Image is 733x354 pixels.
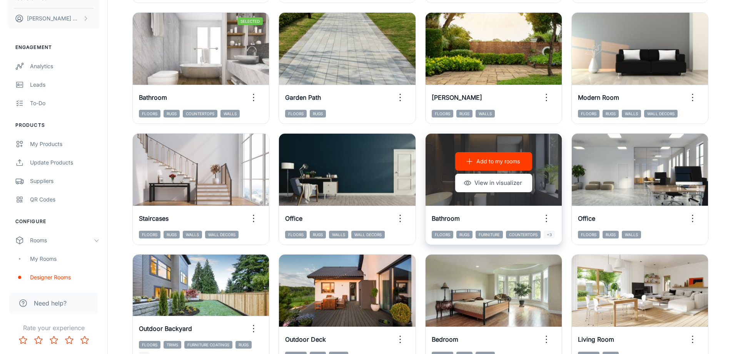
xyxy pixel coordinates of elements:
[432,93,482,102] h6: [PERSON_NAME]
[34,299,67,308] span: Need help?
[455,152,532,171] button: Add to my rooms
[603,110,619,117] span: Rugs
[644,110,678,117] span: Wall Decors
[476,110,495,117] span: Walls
[506,231,541,238] span: Countertops
[30,99,100,107] div: To-do
[205,231,239,238] span: Wall Decors
[30,81,100,89] div: Leads
[30,236,94,245] div: Rooms
[235,341,252,349] span: Rugs
[139,110,160,117] span: Floors
[139,341,160,349] span: Floors
[285,231,307,238] span: Floors
[578,110,599,117] span: Floors
[432,214,460,223] h6: Bathroom
[30,62,100,70] div: Analytics
[455,174,532,192] button: View in visualizer
[432,110,453,117] span: Floors
[8,8,100,29] button: [PERSON_NAME] Olchowy [PERSON_NAME]
[46,332,62,348] button: Rate 3 star
[30,273,100,282] div: Designer Rooms
[164,231,180,238] span: Rugs
[578,231,599,238] span: Floors
[432,335,458,344] h6: Bedroom
[6,323,101,332] p: Rate your experience
[30,255,100,263] div: My Rooms
[139,324,192,333] h6: Outdoor Backyard
[184,341,232,349] span: Furniture Coatings
[476,157,520,166] p: Add to my rooms
[15,332,31,348] button: Rate 1 star
[183,110,217,117] span: Countertops
[77,332,92,348] button: Rate 5 star
[622,110,641,117] span: Walls
[603,231,619,238] span: Rugs
[544,231,555,238] span: +3
[164,110,180,117] span: Rugs
[30,195,100,204] div: QR Codes
[456,110,473,117] span: Rugs
[578,93,619,102] h6: Modern Room
[30,158,100,167] div: Update Products
[285,335,326,344] h6: Outdoor Deck
[578,214,595,223] h6: Office
[139,93,167,102] h6: Bathroom
[476,231,503,238] span: Furniture
[622,231,641,238] span: Walls
[285,93,321,102] h6: Garden Path
[31,332,46,348] button: Rate 2 star
[456,231,473,238] span: Rugs
[351,231,385,238] span: Wall Decors
[27,14,81,23] p: [PERSON_NAME] Olchowy [PERSON_NAME]
[329,231,348,238] span: Walls
[164,341,181,349] span: Trims
[285,214,302,223] h6: Office
[220,110,240,117] span: Walls
[139,231,160,238] span: Floors
[139,214,169,223] h6: Staircases
[310,110,326,117] span: Rugs
[432,231,453,238] span: Floors
[310,231,326,238] span: Rugs
[183,231,202,238] span: Walls
[30,140,100,148] div: My Products
[237,17,263,25] span: Selected
[30,177,100,185] div: Suppliers
[62,332,77,348] button: Rate 4 star
[578,335,614,344] h6: Living Room
[285,110,307,117] span: Floors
